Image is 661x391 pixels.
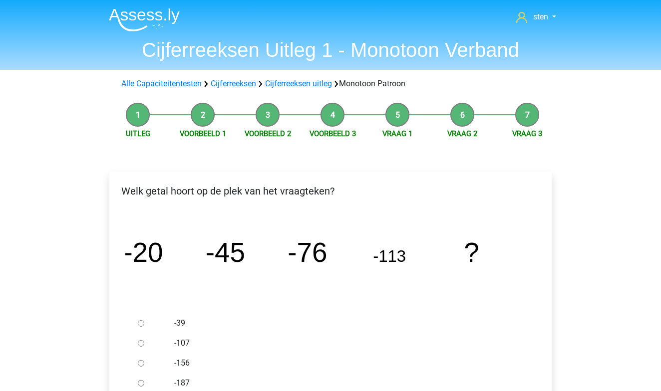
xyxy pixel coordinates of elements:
a: Voorbeeld 1 [180,129,226,138]
a: Voorbeeld 2 [245,129,291,138]
tspan: -20 [123,237,163,268]
label: -107 [174,337,520,349]
h1: Cijferreeksen Uitleg 1 - Monotoon Verband [101,38,560,62]
span: sten [533,12,548,21]
a: Cijferreeksen uitleg [265,79,332,88]
label: -156 [174,357,520,369]
a: Vraag 1 [382,129,412,138]
a: Vraag 3 [512,129,542,138]
label: -39 [174,317,520,329]
tspan: -113 [373,247,406,265]
a: Cijferreeksen [211,79,256,88]
tspan: ? [464,237,479,268]
div: Monotoon Patroon [117,78,544,90]
a: sten [512,11,560,23]
img: Assessly [109,8,180,31]
tspan: -45 [206,237,245,268]
a: Voorbeeld 3 [310,129,356,138]
tspan: -76 [288,237,327,268]
label: -187 [174,377,520,389]
a: Uitleg [126,129,150,138]
a: Alle Capaciteitentesten [121,79,202,88]
p: Welk getal hoort op de plek van het vraagteken? [117,184,544,198]
a: Vraag 2 [447,129,477,138]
